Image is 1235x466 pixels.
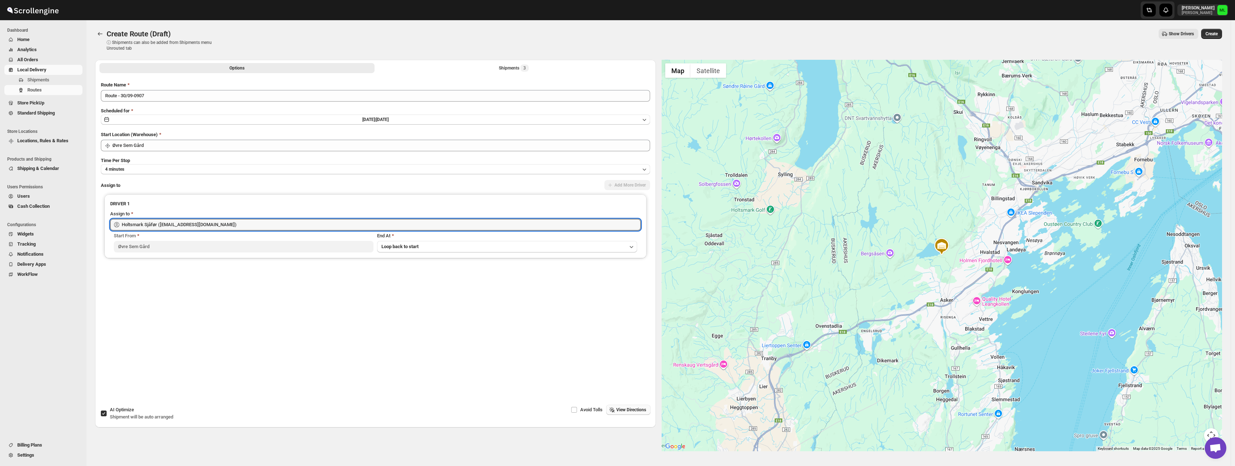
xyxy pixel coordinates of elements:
[17,261,46,267] span: Delivery Apps
[1220,8,1225,13] text: ML
[616,407,646,413] span: View Directions
[27,77,49,82] span: Shipments
[17,57,38,62] span: All Orders
[17,100,44,106] span: Store PickUp
[4,249,82,259] button: Notifications
[114,233,136,238] span: Start From
[17,251,44,257] span: Notifications
[4,55,82,65] button: All Orders
[17,452,34,458] span: Settings
[17,193,30,199] span: Users
[17,241,36,247] span: Tracking
[27,87,42,93] span: Routes
[376,117,389,122] span: [DATE]
[1204,428,1218,443] button: Map camera controls
[7,129,83,134] span: Store Locations
[1205,437,1226,459] div: Open chat
[7,184,83,190] span: Users Permissions
[17,231,34,237] span: Widgets
[17,166,59,171] span: Shipping & Calendar
[101,82,126,88] span: Route Name
[4,269,82,279] button: WorkFlow
[663,442,687,451] img: Google
[17,47,37,52] span: Analytics
[1182,11,1214,15] p: [PERSON_NAME]
[17,67,46,72] span: Local Delivery
[110,414,173,420] span: Shipment will be auto arranged
[105,166,124,172] span: 4 minutes
[580,407,603,412] span: Avoid Tolls
[4,136,82,146] button: Locations, Rules & Rates
[4,35,82,45] button: Home
[499,64,529,72] div: Shipments
[4,440,82,450] button: Billing Plans
[523,65,526,71] span: 3
[7,156,83,162] span: Products and Shipping
[7,27,83,33] span: Dashboard
[665,63,690,78] button: Show street map
[1177,447,1187,451] a: Terms (opens in new tab)
[95,76,656,348] div: All Route Options
[99,63,375,73] button: All Route Options
[101,132,158,137] span: Start Location (Warehouse)
[95,29,105,39] button: Routes
[110,200,641,207] h3: DRIVER 1
[1191,447,1220,451] a: Report a map error
[1217,5,1227,15] span: Michael Lunga
[122,219,641,230] input: Search assignee
[107,40,220,51] p: ⓘ Shipments can also be added from Shipments menu Unrouted tab
[663,442,687,451] a: Open this area in Google Maps (opens a new window)
[107,30,171,38] span: Create Route (Draft)
[110,210,130,218] div: Assign to
[362,117,376,122] span: [DATE] |
[377,241,637,252] button: Loop back to start
[101,115,650,125] button: [DATE]|[DATE]
[1159,29,1198,39] button: Show Drivers
[110,407,134,412] span: AI Optimize
[1098,446,1129,451] button: Keyboard shortcuts
[101,183,120,188] span: Assign to
[4,259,82,269] button: Delivery Apps
[4,75,82,85] button: Shipments
[377,232,637,239] div: End At
[1201,29,1222,39] button: Create
[690,63,726,78] button: Show satellite imagery
[606,405,650,415] button: View Directions
[4,191,82,201] button: Users
[376,63,651,73] button: Selected Shipments
[17,110,55,116] span: Standard Shipping
[112,140,650,151] input: Search location
[101,158,130,163] span: Time Per Stop
[4,163,82,174] button: Shipping & Calendar
[17,442,42,448] span: Billing Plans
[4,229,82,239] button: Widgets
[17,37,30,42] span: Home
[1133,447,1172,451] span: Map data ©2025 Google
[4,239,82,249] button: Tracking
[101,90,650,102] input: Eg: Bengaluru Route
[7,222,83,228] span: Configurations
[381,244,419,249] span: Loop back to start
[6,1,60,19] img: ScrollEngine
[1177,4,1228,16] button: User menu
[101,164,650,174] button: 4 minutes
[4,45,82,55] button: Analytics
[101,108,130,113] span: Scheduled for
[229,65,245,71] span: Options
[17,138,68,143] span: Locations, Rules & Rates
[17,203,50,209] span: Cash Collection
[1169,31,1194,37] span: Show Drivers
[17,272,38,277] span: WorkFlow
[1182,5,1214,11] p: [PERSON_NAME]
[1205,31,1218,37] span: Create
[4,201,82,211] button: Cash Collection
[4,450,82,460] button: Settings
[4,85,82,95] button: Routes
